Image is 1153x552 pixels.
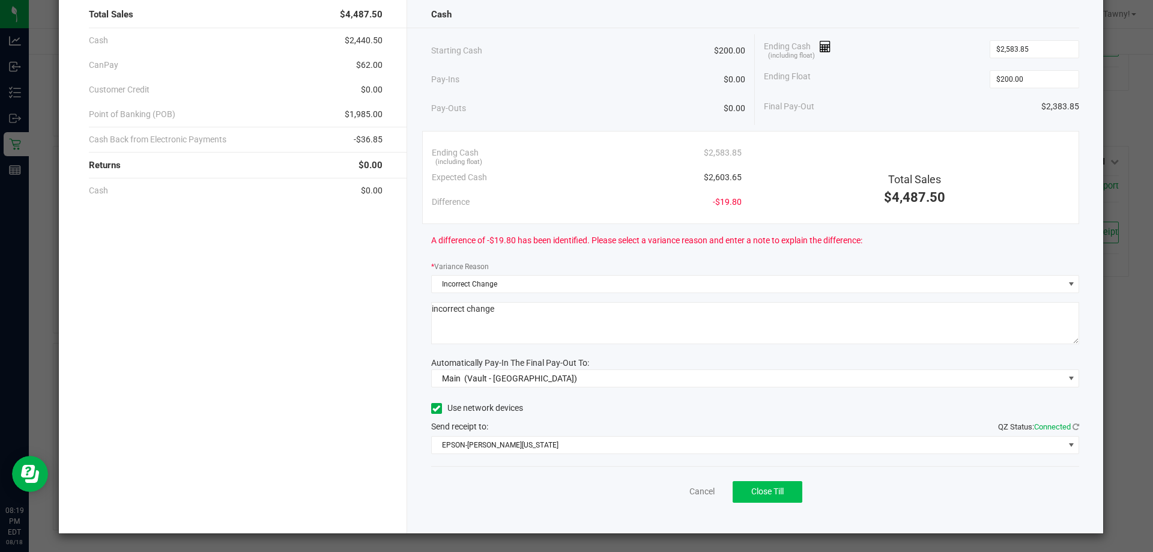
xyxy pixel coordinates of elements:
[89,34,108,47] span: Cash
[689,485,715,498] a: Cancel
[432,276,1064,293] span: Incorrect Change
[888,173,941,186] span: Total Sales
[751,487,784,496] span: Close Till
[361,83,383,96] span: $0.00
[345,34,383,47] span: $2,440.50
[764,100,814,113] span: Final Pay-Out
[431,358,589,368] span: Automatically Pay-In The Final Pay-Out To:
[356,59,383,71] span: $62.00
[431,261,489,272] label: Variance Reason
[354,133,383,146] span: -$36.85
[884,190,945,205] span: $4,487.50
[704,171,742,184] span: $2,603.65
[431,422,488,431] span: Send receipt to:
[431,102,466,115] span: Pay-Outs
[714,44,745,57] span: $200.00
[733,481,802,503] button: Close Till
[998,422,1079,431] span: QZ Status:
[724,102,745,115] span: $0.00
[89,108,175,121] span: Point of Banking (POB)
[359,159,383,172] span: $0.00
[704,147,742,159] span: $2,583.85
[89,133,226,146] span: Cash Back from Electronic Payments
[432,171,487,184] span: Expected Cash
[89,8,133,22] span: Total Sales
[361,184,383,197] span: $0.00
[89,59,118,71] span: CanPay
[89,83,150,96] span: Customer Credit
[89,153,383,178] div: Returns
[12,456,48,492] iframe: Resource center
[768,51,815,61] span: (including float)
[431,402,523,414] label: Use network devices
[764,40,831,58] span: Ending Cash
[89,184,108,197] span: Cash
[432,196,470,208] span: Difference
[431,73,459,86] span: Pay-Ins
[431,8,452,22] span: Cash
[713,196,742,208] span: -$19.80
[432,437,1064,453] span: EPSON-[PERSON_NAME][US_STATE]
[724,73,745,86] span: $0.00
[431,234,862,247] span: A difference of -$19.80 has been identified. Please select a variance reason and enter a note to ...
[1041,100,1079,113] span: $2,383.85
[431,44,482,57] span: Starting Cash
[464,374,577,383] span: (Vault - [GEOGRAPHIC_DATA])
[435,157,482,168] span: (including float)
[442,374,461,383] span: Main
[764,70,811,88] span: Ending Float
[345,108,383,121] span: $1,985.00
[432,147,479,159] span: Ending Cash
[340,8,383,22] span: $4,487.50
[1034,422,1071,431] span: Connected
